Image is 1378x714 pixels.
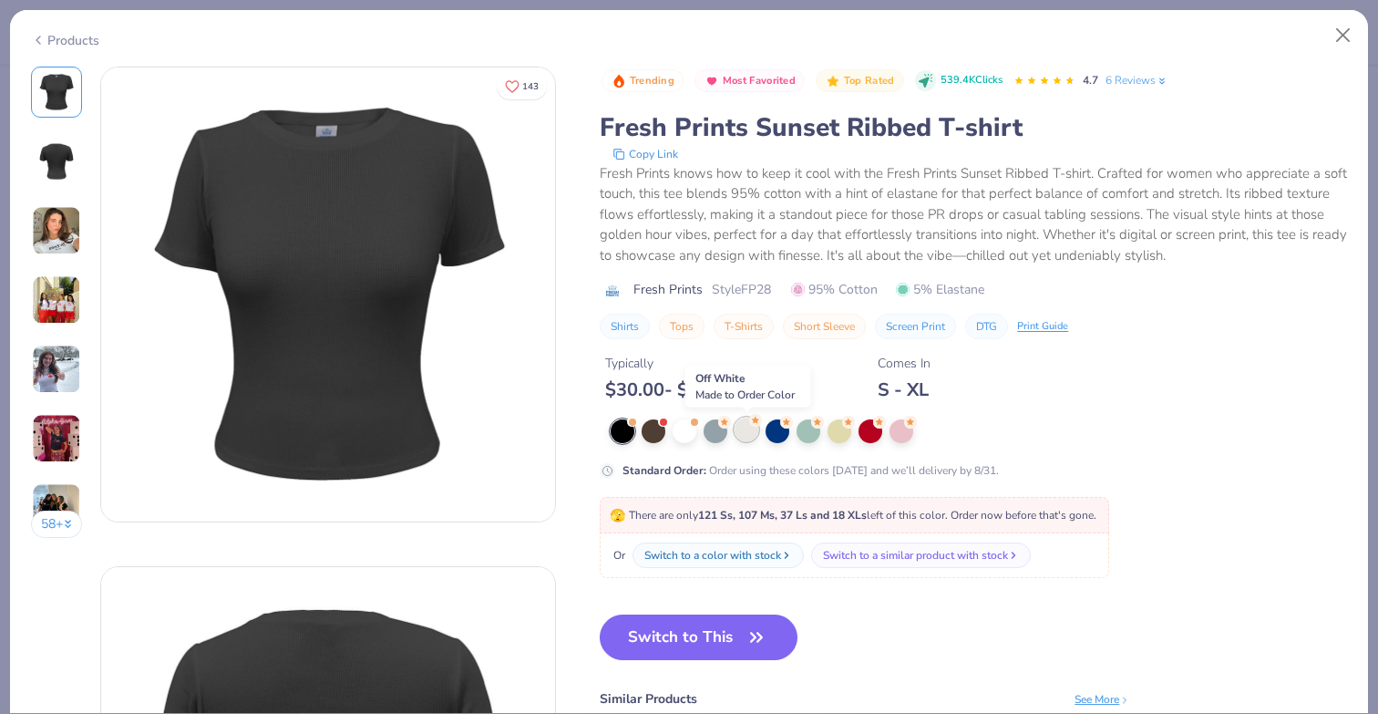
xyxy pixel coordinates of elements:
button: Switch to a color with stock [632,543,804,568]
span: Most Favorited [723,76,796,86]
button: Badge Button [602,69,684,93]
div: S - XL [878,378,931,401]
span: Made to Order Color [695,388,795,402]
button: Short Sleeve [783,314,866,339]
button: Switch to This [600,615,797,660]
button: 58+ [31,511,83,538]
span: There are only left of this color. Order now before that's gone. [610,508,1096,523]
span: Top Rated [844,76,895,86]
div: Order using these colors [DATE] and we’ll delivery by 8/31. [622,462,999,479]
button: Like [497,73,547,99]
div: Switch to a similar product with stock [823,547,1008,564]
img: Front [35,70,78,114]
img: User generated content [32,206,81,255]
img: brand logo [600,284,624,298]
span: 5% Elastane [896,280,984,299]
div: $ 30.00 - $ 38.00 [605,378,755,401]
span: 539.4K Clicks [941,73,1003,88]
button: Badge Button [816,69,903,93]
div: Off White [685,366,811,408]
span: Or [610,547,625,564]
span: Trending [630,76,674,86]
div: Comes In [878,354,931,373]
button: Screen Print [875,314,956,339]
div: Switch to a color with stock [644,547,781,564]
img: User generated content [32,345,81,394]
div: Typically [605,354,755,373]
button: Badge Button [694,69,805,93]
span: Style FP28 [712,280,771,299]
img: User generated content [32,414,81,463]
button: T-Shirts [714,314,774,339]
span: 4.7 [1083,73,1098,88]
div: Print Guide [1017,319,1068,335]
img: Trending sort [612,74,626,88]
button: DTG [965,314,1008,339]
img: Most Favorited sort [704,74,719,88]
div: Fresh Prints Sunset Ribbed T-shirt [600,110,1347,145]
button: Close [1326,18,1361,53]
button: Tops [659,314,704,339]
img: User generated content [32,483,81,533]
button: Switch to a similar product with stock [811,543,1031,568]
div: Fresh Prints knows how to keep it cool with the Fresh Prints Sunset Ribbed T-shirt. Crafted for w... [600,163,1347,266]
div: Similar Products [600,689,697,709]
img: User generated content [32,275,81,325]
img: Front [101,67,555,522]
strong: 121 Ss, 107 Ms, 37 Ls and 18 XLs [698,508,867,523]
span: 143 [522,82,539,91]
button: copy to clipboard [607,145,684,163]
span: Fresh Prints [633,280,703,299]
a: 6 Reviews [1105,72,1168,88]
img: Top Rated sort [826,74,840,88]
img: Back [35,140,78,183]
strong: Standard Order : [622,463,706,478]
button: Shirts [600,314,650,339]
div: Products [31,31,99,50]
span: 🫣 [610,507,625,524]
div: 4.7 Stars [1013,67,1075,96]
div: See More [1075,691,1130,708]
span: 95% Cotton [791,280,878,299]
